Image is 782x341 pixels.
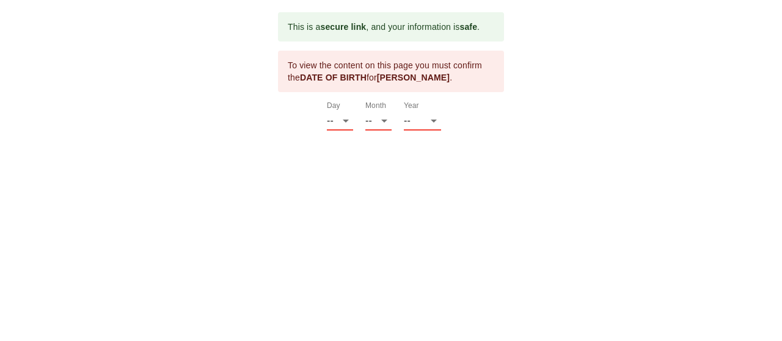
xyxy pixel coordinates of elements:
[459,22,477,32] b: safe
[404,102,419,110] label: Year
[320,22,366,32] b: secure link
[327,102,340,110] label: Day
[288,16,480,38] div: This is a , and your information is .
[288,54,494,88] div: To view the content on this page you must confirm the for .
[300,73,367,82] b: DATE OF BIRTH
[377,73,450,82] b: [PERSON_NAME]
[365,102,386,110] label: Month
